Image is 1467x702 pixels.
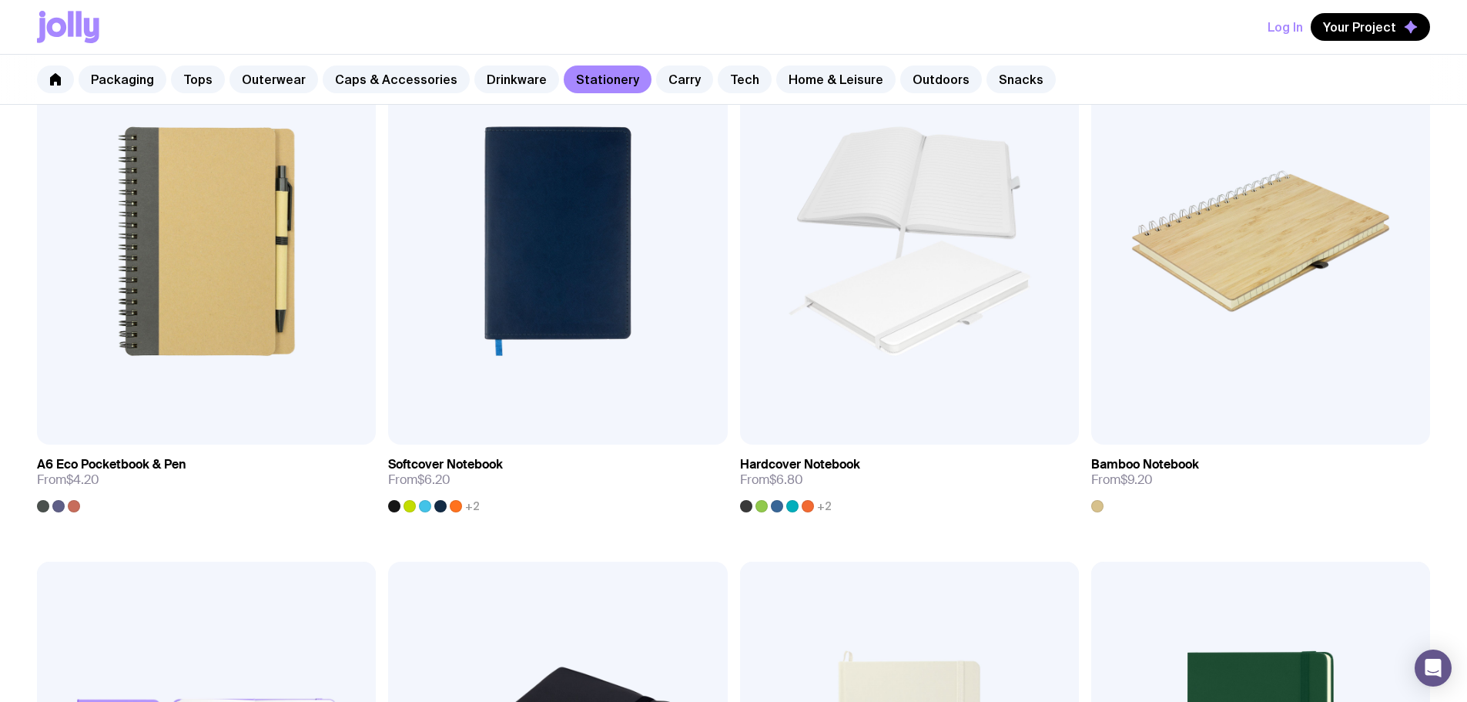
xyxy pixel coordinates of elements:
[1091,472,1153,488] span: From
[740,457,860,472] h3: Hardcover Notebook
[986,65,1056,93] a: Snacks
[1268,13,1303,41] button: Log In
[740,445,1079,512] a: Hardcover NotebookFrom$6.80+2
[900,65,982,93] a: Outdoors
[564,65,651,93] a: Stationery
[1091,445,1430,512] a: Bamboo NotebookFrom$9.20
[37,457,186,472] h3: A6 Eco Pocketbook & Pen
[323,65,470,93] a: Caps & Accessories
[718,65,772,93] a: Tech
[465,500,480,512] span: +2
[1120,472,1153,488] span: $9.20
[66,472,99,488] span: $4.20
[37,445,376,512] a: A6 Eco Pocketbook & PenFrom$4.20
[1323,19,1396,35] span: Your Project
[740,472,803,488] span: From
[171,65,225,93] a: Tops
[1311,13,1430,41] button: Your Project
[769,472,803,488] span: $6.80
[37,472,99,488] span: From
[388,472,450,488] span: From
[229,65,318,93] a: Outerwear
[79,65,166,93] a: Packaging
[1415,650,1452,687] div: Open Intercom Messenger
[388,457,503,472] h3: Softcover Notebook
[776,65,896,93] a: Home & Leisure
[1091,457,1199,472] h3: Bamboo Notebook
[388,445,727,512] a: Softcover NotebookFrom$6.20+2
[474,65,559,93] a: Drinkware
[417,472,450,488] span: $6.20
[817,500,832,512] span: +2
[656,65,713,93] a: Carry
